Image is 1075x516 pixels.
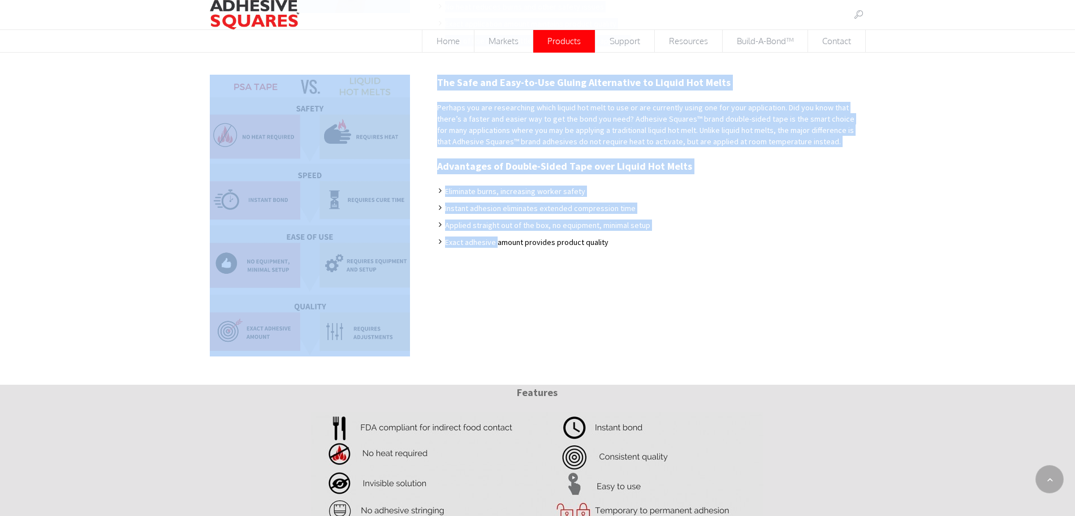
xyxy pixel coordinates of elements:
[474,30,533,52] span: Markets
[533,30,595,52] span: Products
[595,30,655,53] a: Support
[723,30,808,53] a: Build-A-Bond™
[595,30,654,52] span: Support
[437,214,865,231] li: Applied straight out of the box, no equipment, minimal setup
[808,30,865,52] span: Contact
[422,30,474,52] span: Home
[210,75,410,356] img: PSAs-vs.-Hot-Melts-AS-website.jpg
[517,386,558,399] strong: Features
[437,197,865,214] li: Instant adhesion eliminates extended compression time
[437,231,865,248] li: Exact adhesive amount provides product quality
[437,102,865,158] p: Perhaps you are researching which liquid hot melt to use or are currently using one for your appl...
[723,30,808,52] span: Build-A-Bond™
[655,30,722,52] span: Resources
[422,30,474,53] a: Home
[437,76,731,89] strong: The Safe and Easy-to-Use Gluing Alternative to Liquid Hot Melts
[437,160,692,173] strong: Advantages of Double-Sided Tape over Liquid Hot Melts
[437,186,865,197] li: Eliminate burns, increasing worker safety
